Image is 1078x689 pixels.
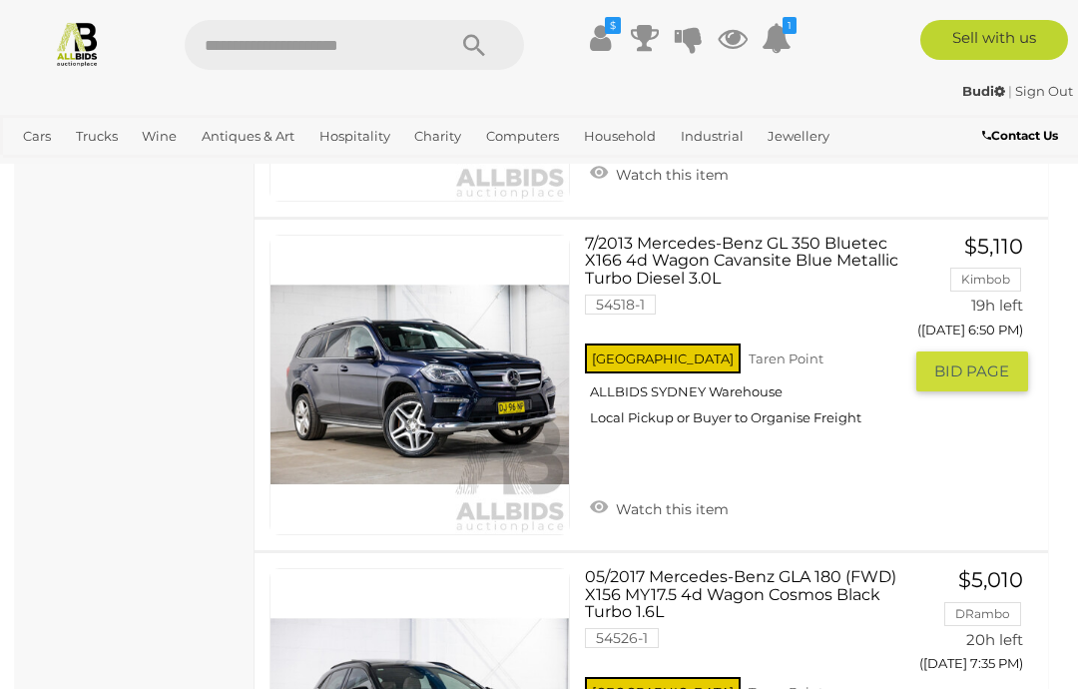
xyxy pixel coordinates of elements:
[931,235,1028,393] a: $5,110 Kimbob 19h left ([DATE] 6:50 PM) BID PAGE
[586,20,616,56] a: $
[585,492,734,522] a: Watch this item
[78,153,135,186] a: Sports
[934,361,1009,381] span: BID PAGE
[982,128,1058,143] b: Contact Us
[760,120,837,153] a: Jewellery
[673,120,752,153] a: Industrial
[611,500,729,518] span: Watch this item
[783,17,797,34] i: 1
[762,20,792,56] a: 1
[605,17,621,34] i: $
[134,120,185,153] a: Wine
[194,120,302,153] a: Antiques & Art
[611,166,729,184] span: Watch this item
[54,20,101,67] img: Allbids.com.au
[964,234,1023,259] span: $5,110
[920,20,1069,60] a: Sell with us
[424,20,524,70] button: Search
[916,351,1028,391] button: BID PAGE
[931,568,1028,683] a: $5,010 DRambo 20h left ([DATE] 7:35 PM)
[576,120,664,153] a: Household
[311,120,398,153] a: Hospitality
[962,83,1005,99] strong: Budi
[478,120,567,153] a: Computers
[585,158,734,188] a: Watch this item
[15,153,69,186] a: Office
[962,83,1008,99] a: Budi
[982,125,1063,147] a: Contact Us
[1015,83,1073,99] a: Sign Out
[15,120,59,153] a: Cars
[958,567,1023,592] span: $5,010
[1008,83,1012,99] span: |
[600,235,900,442] a: 7/2013 Mercedes-Benz GL 350 Bluetec X166 4d Wagon Cavansite Blue Metallic Turbo Diesel 3.0L 54518...
[143,153,300,186] a: [GEOGRAPHIC_DATA]
[68,120,126,153] a: Trucks
[406,120,469,153] a: Charity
